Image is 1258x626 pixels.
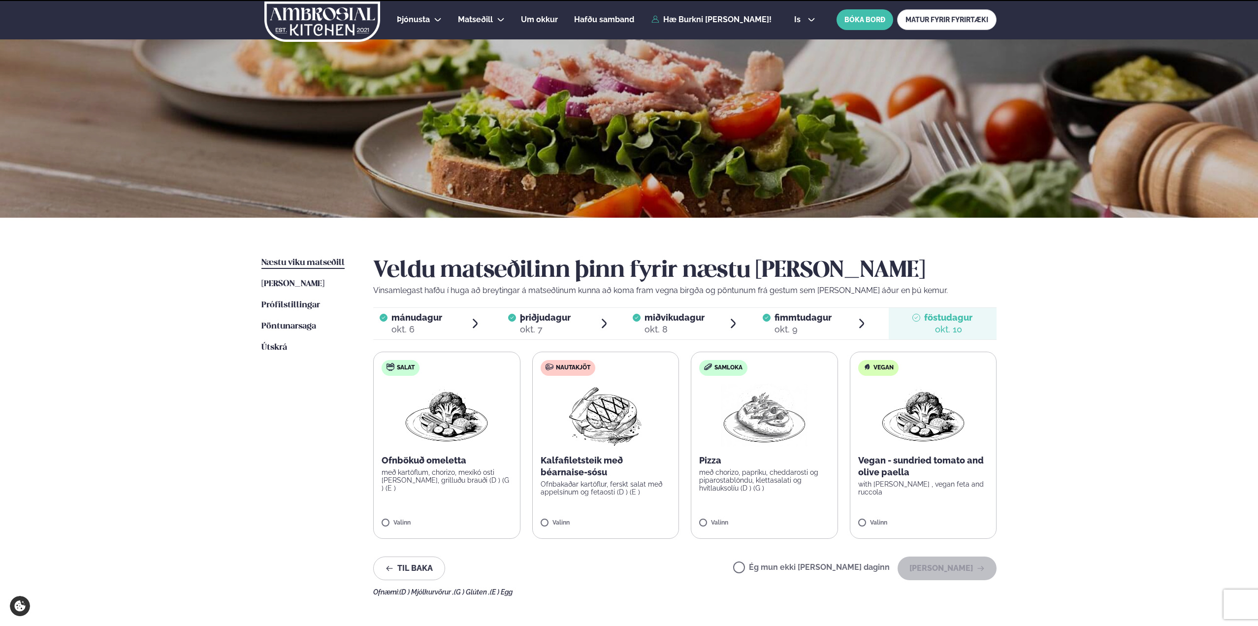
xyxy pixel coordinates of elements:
span: Um okkur [521,15,558,24]
img: salad.svg [387,363,394,371]
p: með chorizo, papríku, cheddarosti og piparostablöndu, klettasalati og hvítlauksolíu (D ) (G ) [699,468,830,492]
a: Um okkur [521,14,558,26]
span: Prófílstillingar [261,301,320,309]
a: Prófílstillingar [261,299,320,311]
a: Útskrá [261,342,287,354]
img: Vegan.svg [863,363,871,371]
p: Ofnbökuð omeletta [382,455,512,466]
span: (G ) Glúten , [454,588,490,596]
span: þriðjudagur [520,312,571,323]
span: fimmtudagur [774,312,832,323]
img: beef.svg [546,363,553,371]
span: (E ) Egg [490,588,513,596]
a: Hæ Burkni [PERSON_NAME]! [651,15,772,24]
button: [PERSON_NAME] [898,557,997,580]
div: okt. 8 [645,324,705,335]
span: Næstu viku matseðill [261,259,345,267]
a: Cookie settings [10,596,30,616]
span: Matseðill [458,15,493,24]
span: Hafðu samband [574,15,634,24]
p: Vinsamlegast hafðu í huga að breytingar á matseðlinum kunna að koma fram vegna birgða og pöntunum... [373,285,997,297]
img: Vegan.png [880,384,967,447]
div: okt. 7 [520,324,571,335]
img: logo [263,1,381,42]
p: með kartöflum, chorizo, mexíkó osti [PERSON_NAME], grilluðu brauði (D ) (G ) (E ) [382,468,512,492]
img: sandwich-new-16px.svg [704,363,712,370]
span: Nautakjöt [556,364,590,372]
span: Útskrá [261,343,287,352]
div: okt. 9 [774,324,832,335]
div: Ofnæmi: [373,588,997,596]
a: Matseðill [458,14,493,26]
span: mánudagur [391,312,442,323]
div: okt. 10 [924,324,972,335]
img: Pizza-Bread.png [721,384,807,447]
a: [PERSON_NAME] [261,278,324,290]
span: [PERSON_NAME] [261,280,324,288]
span: föstudagur [924,312,972,323]
span: Þjónusta [397,15,430,24]
a: Næstu viku matseðill [261,257,345,269]
span: (D ) Mjólkurvörur , [399,588,454,596]
a: Pöntunarsaga [261,321,316,332]
a: Þjónusta [397,14,430,26]
p: Vegan - sundried tomato and olive paella [858,455,989,478]
img: Vegan.png [403,384,490,447]
button: is [786,16,823,24]
p: Pizza [699,455,830,466]
span: Samloka [714,364,742,372]
button: Til baka [373,557,445,580]
span: Pöntunarsaga [261,322,316,330]
p: Ofnbakaðar kartöflur, ferskt salat með appelsínum og fetaosti (D ) (E ) [541,480,671,496]
span: miðvikudagur [645,312,705,323]
p: Kalfafiletsteik með béarnaise-sósu [541,455,671,478]
p: with [PERSON_NAME] , vegan feta and ruccola [858,480,989,496]
div: okt. 6 [391,324,442,335]
a: Hafðu samband [574,14,634,26]
img: Beef-Meat.png [562,384,649,447]
button: BÓKA BORÐ [837,9,893,30]
span: Vegan [873,364,894,372]
a: MATUR FYRIR FYRIRTÆKI [897,9,997,30]
span: is [794,16,804,24]
span: Salat [397,364,415,372]
h2: Veldu matseðilinn þinn fyrir næstu [PERSON_NAME] [373,257,997,285]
